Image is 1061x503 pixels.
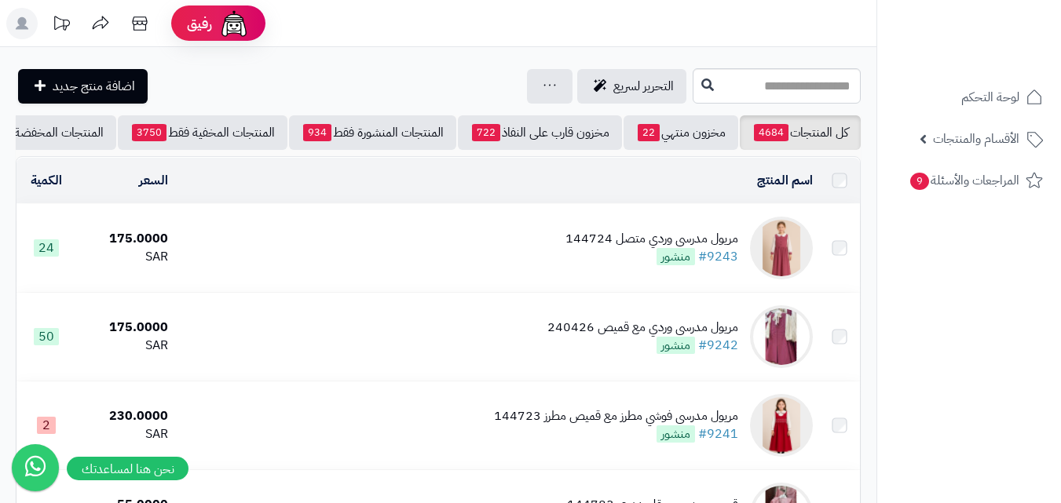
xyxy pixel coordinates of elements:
[657,337,695,354] span: منشور
[933,128,1019,150] span: الأقسام والمنتجات
[698,336,738,355] a: #9242
[303,124,331,141] span: 934
[458,115,622,150] a: مخزون قارب على النفاذ722
[954,40,1046,73] img: logo-2.png
[740,115,861,150] a: كل المنتجات4684
[83,319,169,337] div: 175.0000
[547,319,738,337] div: مريول مدرسي وردي مع قميص 240426
[289,115,456,150] a: المنتجات المنشورة فقط934
[18,69,148,104] a: اضافة منتج جديد
[31,171,62,190] a: الكمية
[83,425,169,443] div: SAR
[42,8,81,43] a: تحديثات المنصة
[624,115,738,150] a: مخزون منتهي22
[961,86,1019,108] span: لوحة التحكم
[698,247,738,266] a: #9243
[757,171,813,190] a: اسم المنتج
[83,230,169,248] div: 175.0000
[910,173,929,190] span: 9
[83,248,169,266] div: SAR
[754,124,788,141] span: 4684
[887,78,1052,116] a: لوحة التحكم
[750,305,813,368] img: مريول مدرسي وردي مع قميص 240426
[218,8,250,39] img: ai-face.png
[34,239,59,257] span: 24
[750,394,813,457] img: مريول مدرسي فوشي مطرز مع قميص مطرز 144723
[613,77,674,96] span: التحرير لسريع
[132,124,166,141] span: 3750
[187,14,212,33] span: رفيق
[118,115,287,150] a: المنتجات المخفية فقط3750
[139,171,168,190] a: السعر
[909,169,1019,191] span: المراجعات والأسئلة
[494,407,738,425] div: مريول مدرسي فوشي مطرز مع قميص مطرز 144723
[577,69,686,104] a: التحرير لسريع
[887,162,1052,199] a: المراجعات والأسئلة9
[698,425,738,443] a: #9241
[638,124,660,141] span: 22
[657,248,695,265] span: منشور
[472,124,500,141] span: 722
[565,230,738,248] div: مريول مدرسي وردي متصل 144724
[53,77,135,96] span: اضافة منتج جديد
[83,337,169,355] div: SAR
[34,328,59,345] span: 50
[37,417,56,434] span: 2
[657,425,695,443] span: منشور
[83,407,169,425] div: 230.0000
[750,217,813,279] img: مريول مدرسي وردي متصل 144724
